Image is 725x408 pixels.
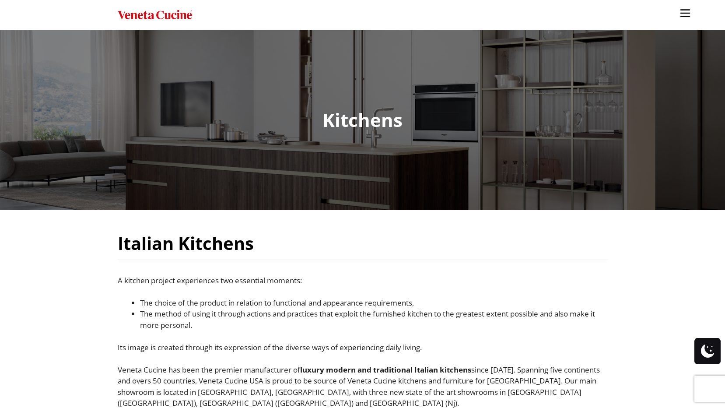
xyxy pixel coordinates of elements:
p: Its image is created through its expression of the diverse ways of experiencing daily living. [118,342,608,353]
img: burger-menu-svgrepo-com-30x30.jpg [679,7,692,20]
strong: luxury modern and traditional Italian kitchens [300,365,471,375]
p: A kitchen project experiences two essential moments: [118,275,608,286]
li: The choice of the product in relation to functional and appearance requirements, [140,297,608,309]
li: The method of using it through actions and practices that exploit the furnished kitchen to the gr... [140,308,608,331]
img: Veneta Cucine USA [118,9,192,21]
h2: Italian Kitchens [118,228,254,259]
